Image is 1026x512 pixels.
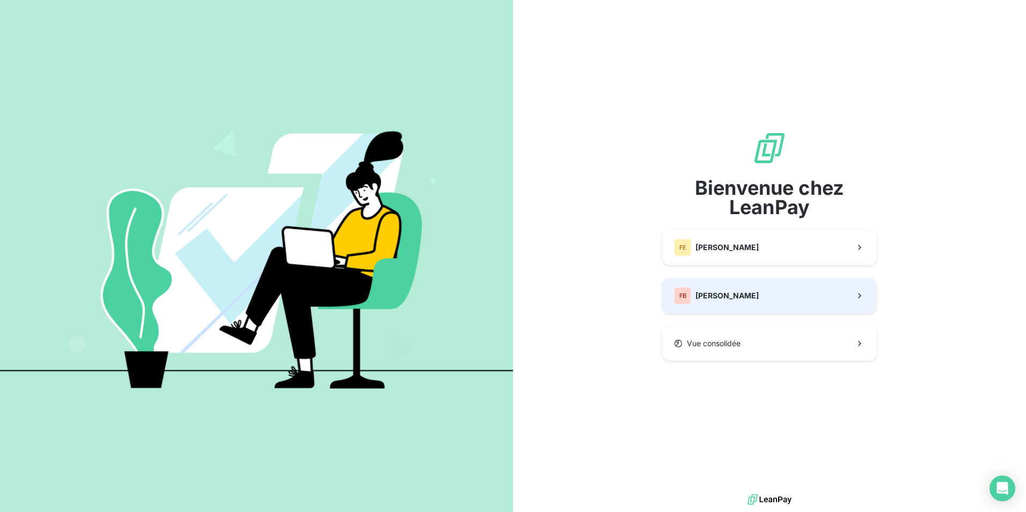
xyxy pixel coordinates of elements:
span: [PERSON_NAME] [695,242,759,253]
img: logo [747,492,792,508]
span: Bienvenue chez LeanPay [662,178,877,217]
button: FE[PERSON_NAME] [662,230,877,265]
button: FB[PERSON_NAME] [662,278,877,313]
img: logo sigle [752,131,787,165]
button: Vue consolidée [662,326,877,361]
span: [PERSON_NAME] [695,290,759,301]
div: FE [674,239,691,256]
div: FB [674,287,691,304]
span: Vue consolidée [687,338,741,349]
div: Open Intercom Messenger [990,476,1015,501]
